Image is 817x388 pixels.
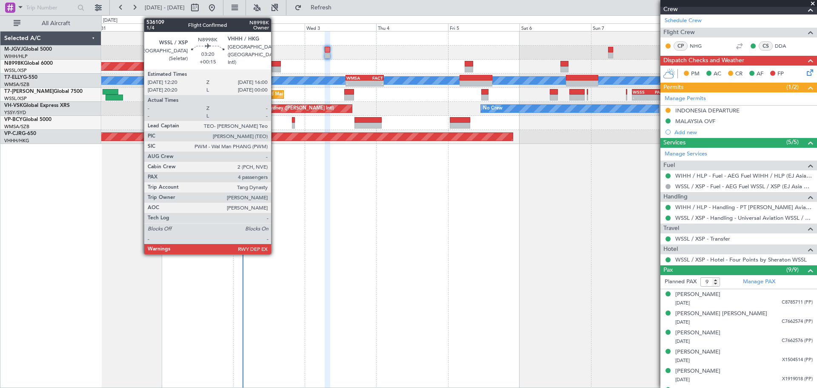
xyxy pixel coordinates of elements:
[163,17,177,24] div: [DATE]
[782,318,813,325] span: C7662574 (PP)
[4,81,29,88] a: WMSA/SZB
[674,129,813,136] div: Add new
[4,138,29,144] a: VHHH/HKG
[675,357,690,364] span: [DATE]
[4,53,28,60] a: WIHH/HLP
[4,103,23,108] span: VH-VSK
[4,131,36,136] a: VP-CJRG-650
[376,23,448,31] div: Thu 4
[675,300,690,306] span: [DATE]
[714,70,721,78] span: AC
[665,150,707,158] a: Manage Services
[675,348,720,356] div: [PERSON_NAME]
[9,17,92,30] button: All Aircraft
[675,118,715,125] div: MALAYSIA OVF
[4,131,22,136] span: VP-CJR
[162,23,233,31] div: Mon 1
[4,61,24,66] span: N8998K
[759,41,773,51] div: CS
[346,75,365,80] div: WMSA
[663,83,683,92] span: Permits
[663,244,678,254] span: Hotel
[365,75,383,80] div: FACT
[22,20,90,26] span: All Aircraft
[675,377,690,383] span: [DATE]
[782,337,813,345] span: C7662576 (PP)
[675,329,720,337] div: [PERSON_NAME]
[256,88,340,101] div: Planned Maint Dubai (Al Maktoum Intl)
[145,4,185,11] span: [DATE] - [DATE]
[305,23,376,31] div: Wed 3
[675,338,690,345] span: [DATE]
[663,224,679,233] span: Travel
[782,299,813,306] span: C8785711 (PP)
[4,109,26,116] a: YSSY/SYD
[775,42,794,50] a: DDA
[665,278,697,286] label: Planned PAX
[675,204,813,211] a: WIHH / HLP - Handling - PT [PERSON_NAME] Aviasi WIHH / HLP
[675,235,730,242] a: WSSL / XSP - Transfer
[4,117,23,122] span: VP-BCY
[90,23,162,31] div: Sun 31
[4,67,27,74] a: WSSL/XSP
[782,376,813,383] span: X1919018 (PP)
[26,1,75,14] input: Trip Number
[365,81,383,86] div: -
[233,23,305,31] div: Tue 2
[4,75,23,80] span: T7-ELLY
[675,183,813,190] a: WSSL / XSP - Fuel - AEG Fuel WSSL / XSP (EJ Asia Only)
[633,95,650,100] div: -
[103,17,117,24] div: [DATE]
[4,47,23,52] span: M-JGVJ
[743,278,775,286] a: Manage PAX
[663,265,673,275] span: Pax
[663,28,695,37] span: Flight Crew
[448,23,520,31] div: Fri 5
[786,138,799,147] span: (5/5)
[4,95,27,102] a: WSSL/XSP
[649,89,666,95] div: PANC
[786,83,799,92] span: (1/2)
[691,70,700,78] span: PM
[663,161,675,170] span: Fuel
[663,138,686,148] span: Services
[663,192,688,202] span: Handling
[782,356,813,364] span: X1504514 (PP)
[674,41,688,51] div: CP
[675,256,807,263] a: WSSL / XSP - Hotel - Four Points by Sheraton WSSL
[483,102,503,115] div: No Crew
[675,214,813,221] a: WSSL / XSP - Handling - Universal Aviation WSSL / XSP
[4,117,51,122] a: VP-BCYGlobal 5000
[675,319,690,325] span: [DATE]
[4,103,70,108] a: VH-VSKGlobal Express XRS
[735,70,743,78] span: CR
[4,89,83,94] a: T7-[PERSON_NAME]Global 7500
[690,42,709,50] a: NHG
[346,81,365,86] div: -
[291,1,342,14] button: Refresh
[675,290,720,299] div: [PERSON_NAME]
[4,61,53,66] a: N8998KGlobal 6000
[665,95,706,103] a: Manage Permits
[520,23,591,31] div: Sat 6
[675,107,740,114] div: INDONESIA DEPARTURE
[229,102,334,115] div: Unplanned Maint Sydney ([PERSON_NAME] Intl)
[777,70,784,78] span: FP
[4,47,52,52] a: M-JGVJGlobal 5000
[675,172,813,179] a: WIHH / HLP - Fuel - AEG Fuel WIHH / HLP (EJ Asia Only)
[4,124,29,130] a: WMSA/SZB
[4,75,37,80] a: T7-ELLYG-550
[663,5,678,14] span: Crew
[757,70,763,78] span: AF
[649,95,666,100] div: -
[4,89,54,94] span: T7-[PERSON_NAME]
[675,367,720,376] div: [PERSON_NAME]
[663,56,744,66] span: Dispatch Checks and Weather
[675,310,767,318] div: [PERSON_NAME] [PERSON_NAME]
[591,23,663,31] div: Sun 7
[303,5,339,11] span: Refresh
[665,17,702,25] a: Schedule Crew
[786,265,799,274] span: (9/9)
[633,89,650,95] div: WSSS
